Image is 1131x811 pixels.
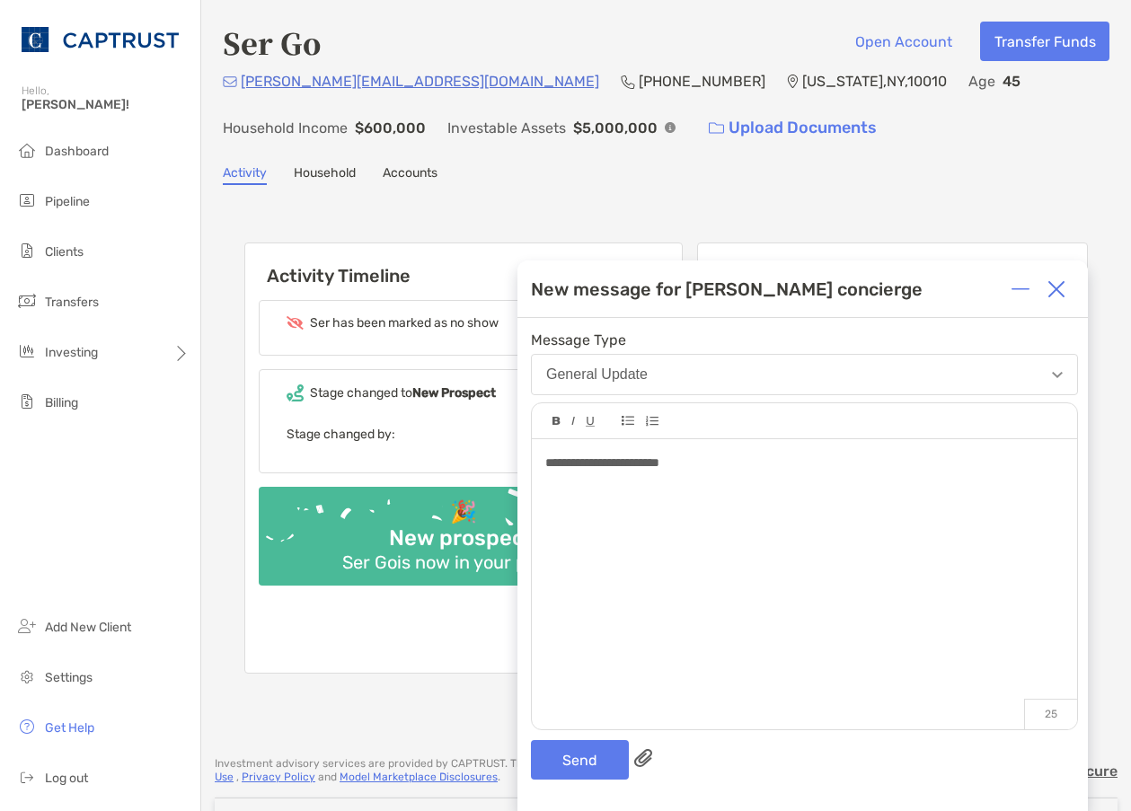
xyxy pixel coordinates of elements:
span: Get Help [45,720,94,736]
p: 25 [1024,699,1077,729]
img: Phone Icon [621,75,635,89]
img: Info Icon [665,122,676,133]
p: Investment advisory services are provided by CAPTRUST . This site is powered by Zoe Financial, LL... [215,757,916,784]
a: Upload Documents [697,109,888,147]
img: Editor control icon [645,416,658,427]
button: Open Account [841,22,966,61]
img: dashboard icon [16,139,38,161]
img: settings icon [16,666,38,687]
img: Editor control icon [622,416,634,426]
a: Activity [223,165,267,185]
img: Editor control icon [552,417,561,426]
span: Add New Client [45,620,131,635]
img: Event icon [287,316,304,330]
img: Location Icon [787,75,799,89]
b: New Prospect [412,385,496,401]
a: Privacy Policy [242,771,315,783]
a: Model Marketplace Disclosures [340,771,498,783]
div: New prospect! [382,525,546,551]
img: Editor control icon [571,417,575,426]
img: Editor control icon [586,417,595,427]
img: Open dropdown arrow [1052,372,1063,378]
div: Ser Go is now in your pipeline. [335,551,593,573]
button: Send [531,740,629,780]
span: Log out [45,771,88,786]
img: investing icon [16,340,38,362]
div: Stage changed to [310,385,496,401]
img: transfers icon [16,290,38,312]
img: logout icon [16,766,38,788]
span: [PERSON_NAME]! [22,97,190,112]
p: Household Income [223,117,348,139]
p: Age [968,70,995,93]
img: Expand or collapse [1012,280,1029,298]
div: Ser has been marked as no show [310,315,499,331]
img: clients icon [16,240,38,261]
img: button icon [709,122,724,135]
span: Transfers [45,295,99,310]
span: Dashboard [45,144,109,159]
p: Investable Assets [447,117,566,139]
span: Clients [45,244,84,260]
div: General Update [546,366,648,383]
p: Stage changed by: [287,423,641,445]
button: General Update [531,354,1078,395]
img: paperclip attachments [634,749,652,767]
div: 🎉 [443,499,484,525]
p: 45 [1003,70,1021,93]
img: Close [1047,280,1065,298]
a: Terms of Use [215,757,914,783]
img: Email Icon [223,76,237,87]
p: $600,000 [355,117,426,139]
img: Event icon [287,384,304,401]
img: get-help icon [16,716,38,737]
img: CAPTRUST Logo [22,7,179,72]
a: Accounts [383,165,437,185]
img: billing icon [16,391,38,412]
img: add_new_client icon [16,615,38,637]
p: [US_STATE] , NY , 10010 [802,70,947,93]
a: Household [294,165,356,185]
p: [PERSON_NAME][EMAIL_ADDRESS][DOMAIN_NAME] [241,70,599,93]
p: $5,000,000 [573,117,658,139]
span: Message Type [531,331,1078,348]
h6: Activity Timeline [245,243,682,286]
p: [PHONE_NUMBER] [639,70,765,93]
span: Settings [45,670,93,685]
h4: Ser Go [223,22,321,63]
span: Billing [45,395,78,410]
img: pipeline icon [16,190,38,211]
span: Pipeline [45,194,90,209]
button: Transfer Funds [980,22,1109,61]
div: New message for [PERSON_NAME] concierge [531,278,923,300]
span: Investing [45,345,98,360]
